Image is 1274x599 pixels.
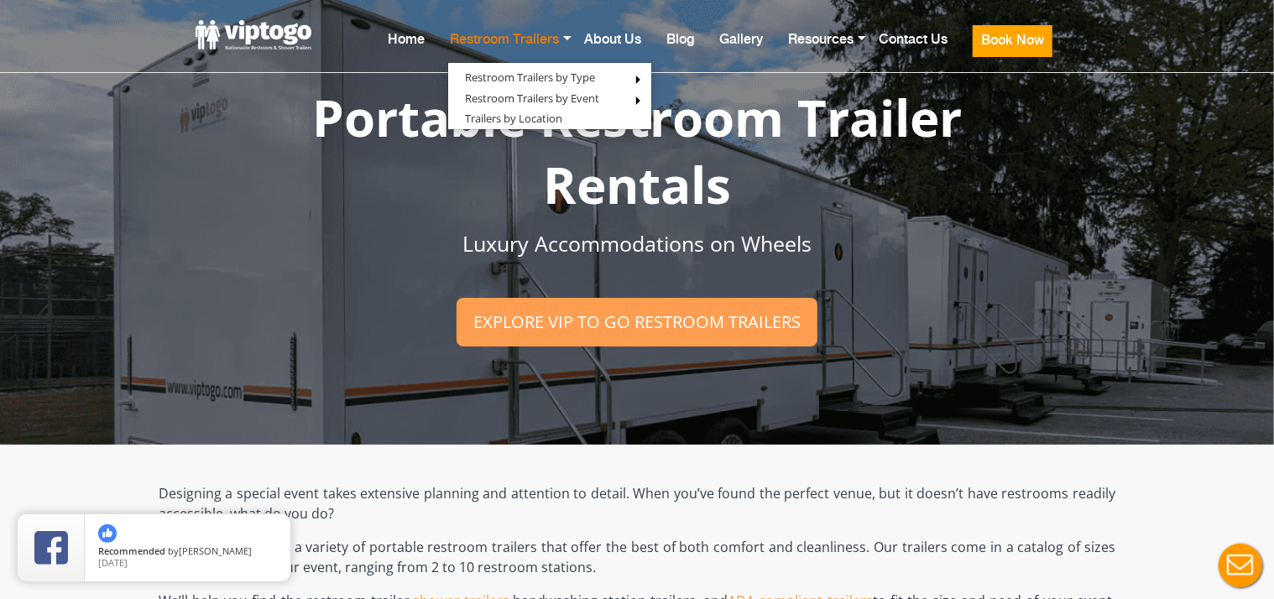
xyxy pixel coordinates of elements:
a: Explore VIP To Go restroom trailers [457,298,817,346]
a: Restroom Trailers by Event [448,88,616,109]
span: Recommended [98,544,165,557]
a: Trailers by Location [448,108,579,129]
a: Gallery [707,18,775,84]
a: Restroom Trailers [437,18,572,84]
span: Portable Restroom Trailer Rentals [312,83,962,219]
span: Luxury Accommodations on Wheels [462,229,812,258]
a: About Us [572,18,654,84]
a: Resources [775,18,866,84]
p: At we offer a variety of portable restroom trailers that offer the best of both comfort and clean... [159,537,1115,577]
a: Blog [654,18,707,84]
img: thumbs up icon [98,524,117,543]
a: Restroom Trailers by Type [448,67,612,88]
button: Book Now [973,25,1052,57]
span: by [98,546,277,558]
button: Live Chat [1207,532,1274,599]
img: Review Rating [34,531,68,565]
span: [DATE] [98,556,128,569]
a: Home [375,18,437,84]
p: Designing a special event takes extensive planning and attention to detail. When you’ve found the... [159,483,1115,523]
span: [PERSON_NAME] [179,544,252,557]
a: Contact Us [866,18,960,84]
a: Book Now [960,18,1065,93]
